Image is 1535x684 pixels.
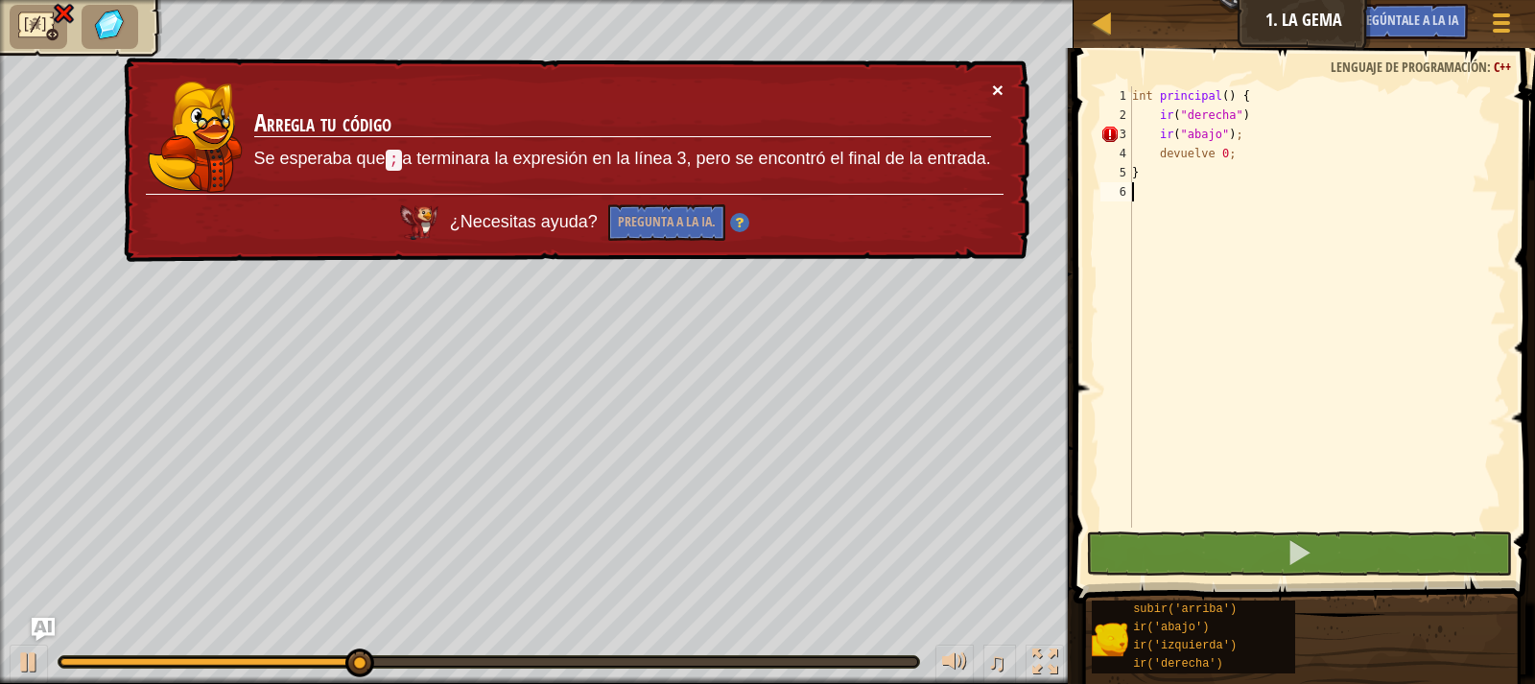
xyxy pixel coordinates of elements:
[608,204,725,242] button: Pregunta a la IA.
[1086,531,1512,576] button: Shift+Enter: Ejecutar código actual.
[1119,89,1125,103] font: 1
[1092,621,1128,657] img: portrait.png
[987,648,1006,676] font: ♫
[1133,621,1209,634] font: ir('abajo')
[450,212,598,231] font: ¿Necesitas ayuda?
[82,5,139,49] li: Recoge las gemas.
[10,5,67,49] li: No hay problemas de código.
[992,80,1004,100] button: ×
[1026,645,1064,684] button: Alternativa pantalla completa.
[1494,58,1511,76] font: C++
[1133,657,1223,671] font: ir('derecha')
[147,81,243,193] img: duck_hushbaum.png
[386,150,403,171] code: ;
[10,645,48,684] button: Ctrl + P: Play
[618,212,716,230] font: Pregunta a la IA.
[1119,147,1125,160] font: 4
[32,618,55,641] button: Pregúntale a la IA
[1331,58,1487,76] font: Lenguaje de programación
[730,213,749,232] img: Pista
[1487,58,1491,76] font: :
[935,645,974,684] button: Ajustar volumen
[1119,108,1125,122] font: 2
[1353,11,1458,29] font: Pregúntale a la IA
[1133,602,1237,616] font: subir('arriba')
[254,106,391,139] font: Arregla tu código
[1119,166,1125,179] font: 5
[1119,128,1125,141] font: 3
[1343,4,1468,39] button: Pregúntale a la IA
[400,205,438,240] img: AI
[1133,639,1237,652] font: ir('izquierda')
[992,79,1004,101] font: ×
[254,149,386,168] font: Se esperaba que
[983,645,1016,684] button: ♫
[402,149,990,168] font: a terminara la expresión en la línea 3, pero se encontró el final de la entrada.
[1119,185,1125,199] font: 6
[1477,4,1525,49] button: Mostrar menú del juego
